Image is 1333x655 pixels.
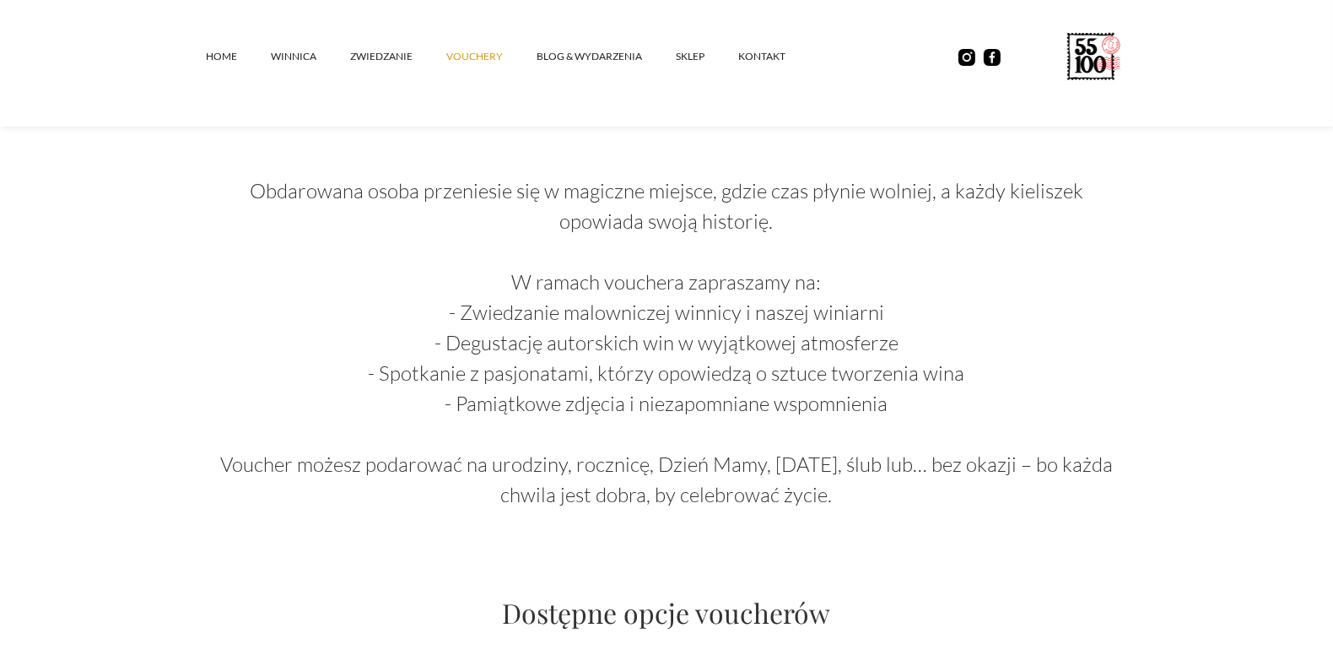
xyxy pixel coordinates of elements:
[350,31,446,82] a: ZWIEDZANIE
[738,31,819,82] a: kontakt
[676,31,738,82] a: SKLEP
[537,31,676,82] a: Blog & Wydarzenia
[206,145,1127,510] p: Obdarowana osoba przeniesie się w magiczne miejsce, gdzie czas płynie wolniej, a każdy kieliszek ...
[206,594,1127,631] h3: Dostępne opcje voucherów
[206,31,271,82] a: Home
[446,31,537,82] a: vouchery
[271,31,350,82] a: winnica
